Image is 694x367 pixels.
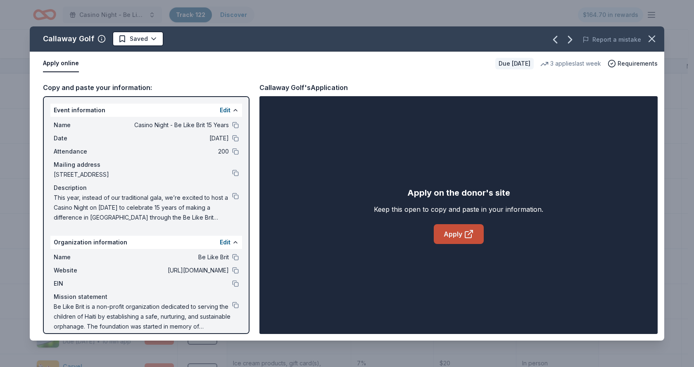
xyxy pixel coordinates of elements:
[112,31,164,46] button: Saved
[54,183,239,193] div: Description
[54,120,109,130] span: Name
[220,105,231,115] button: Edit
[259,82,348,93] div: Callaway Golf's Application
[130,34,148,44] span: Saved
[54,302,232,331] span: Be Like Brit is a non-profit organization dedicated to serving the children of Haiti by establish...
[54,252,109,262] span: Name
[618,59,658,69] span: Requirements
[54,292,239,302] div: Mission statement
[608,59,658,69] button: Requirements
[43,82,250,93] div: Copy and paste your information:
[50,104,242,117] div: Event information
[54,279,109,289] span: EIN
[407,186,510,199] div: Apply on the donor's site
[109,265,229,275] span: [URL][DOMAIN_NAME]
[495,58,534,69] div: Due [DATE]
[109,252,229,262] span: Be Like Brit
[220,237,231,247] button: Edit
[374,204,543,214] div: Keep this open to copy and paste in your information.
[54,265,109,275] span: Website
[50,236,242,249] div: Organization information
[540,59,601,69] div: 3 applies last week
[434,224,484,244] a: Apply
[43,32,94,45] div: Callaway Golf
[54,133,109,143] span: Date
[54,170,232,180] span: [STREET_ADDRESS]
[43,55,79,72] button: Apply online
[109,147,229,156] span: 200
[54,193,232,223] span: This year, instead of our traditional gala, we’re excited to host a Casino Night on [DATE] to cel...
[109,133,229,143] span: [DATE]
[54,160,239,170] div: Mailing address
[582,35,641,45] button: Report a mistake
[109,120,229,130] span: Casino Night - Be Like Brit 15 Years
[54,147,109,156] span: Attendance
